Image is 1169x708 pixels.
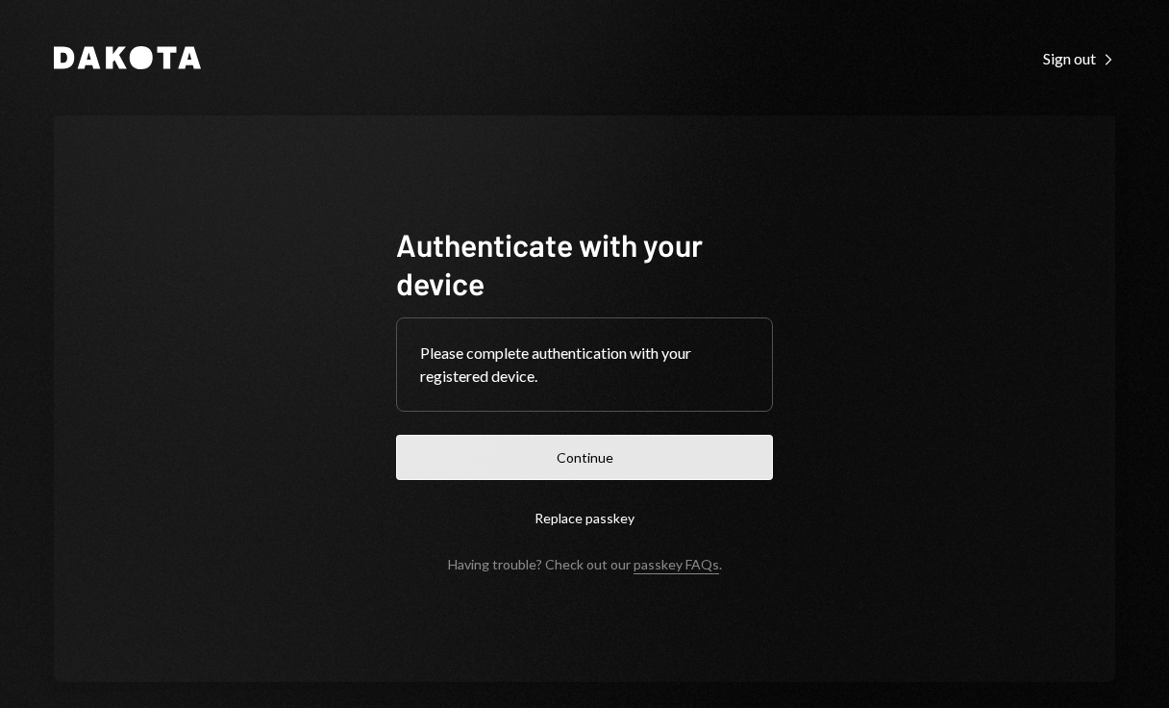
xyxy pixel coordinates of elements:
[396,435,773,480] button: Continue
[634,556,719,574] a: passkey FAQs
[448,556,722,572] div: Having trouble? Check out our .
[420,341,749,388] div: Please complete authentication with your registered device.
[1043,47,1115,68] a: Sign out
[396,495,773,541] button: Replace passkey
[1043,49,1115,68] div: Sign out
[396,225,773,302] h1: Authenticate with your device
